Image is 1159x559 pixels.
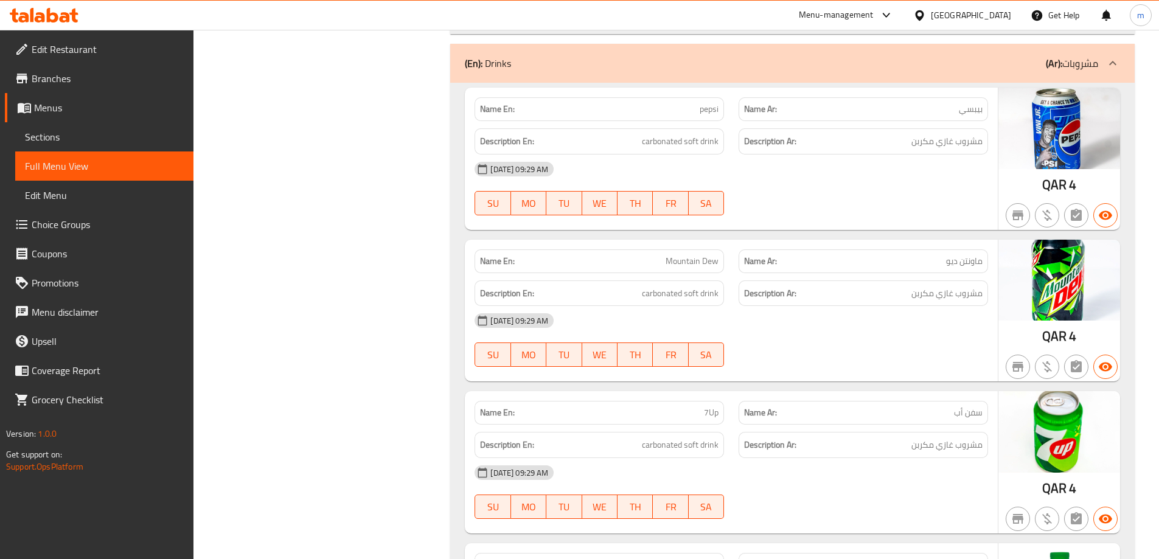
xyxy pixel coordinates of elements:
span: ماونتن ديو [946,255,983,268]
span: QAR [1042,324,1067,348]
span: بيبسي [959,103,983,116]
span: MO [516,346,541,364]
button: SA [689,342,724,367]
button: WE [582,191,618,215]
strong: Name En: [480,255,515,268]
span: FR [658,346,683,364]
span: SU [480,498,506,516]
span: m [1137,9,1144,22]
span: Sections [25,130,184,144]
button: Available [1093,507,1118,531]
a: Edit Menu [15,181,193,210]
span: مشروب غازي مكربن [911,437,983,453]
span: Menus [34,100,184,115]
button: TU [546,495,582,519]
span: TU [551,498,577,516]
span: pepsi [700,103,719,116]
span: SA [694,498,719,516]
button: MO [511,342,546,367]
strong: Name Ar: [744,406,777,419]
span: Coverage Report [32,363,184,378]
b: (Ar): [1046,54,1062,72]
button: FR [653,342,688,367]
button: WE [582,495,618,519]
a: Support.OpsPlatform [6,459,83,474]
span: TU [551,195,577,212]
a: Sections [15,122,193,151]
span: [DATE] 09:29 AM [486,315,553,327]
span: TH [622,346,648,364]
a: Coverage Report [5,356,193,385]
span: FR [658,498,683,516]
span: MO [516,498,541,516]
span: Full Menu View [25,159,184,173]
span: Edit Menu [25,188,184,203]
span: 4 [1069,324,1076,348]
span: Edit Restaurant [32,42,184,57]
div: Menu-management [799,8,874,23]
button: Available [1093,355,1118,379]
button: MO [511,495,546,519]
span: 4 [1069,173,1076,196]
img: mmw_638955125896314328 [998,240,1120,321]
span: QAR [1042,476,1067,500]
button: Not branch specific item [1006,507,1030,531]
button: TU [546,342,582,367]
span: carbonated soft drink [642,286,719,301]
div: [GEOGRAPHIC_DATA] [931,9,1011,22]
span: مشروب غازي مكربن [911,134,983,149]
span: QAR [1042,173,1067,196]
span: TH [622,195,648,212]
span: 1.0.0 [38,426,57,442]
a: Upsell [5,327,193,356]
span: [DATE] 09:29 AM [486,467,553,479]
div: (En): Drinks(Ar):مشروبات [450,44,1135,83]
span: SU [480,346,506,364]
button: Available [1093,203,1118,227]
button: SU [475,191,510,215]
strong: Description Ar: [744,286,796,301]
p: Drinks [465,56,511,71]
button: TU [546,191,582,215]
span: MO [516,195,541,212]
button: FR [653,495,688,519]
button: TH [618,191,653,215]
span: Menu disclaimer [32,305,184,319]
strong: Description Ar: [744,437,796,453]
b: (En): [465,54,482,72]
button: MO [511,191,546,215]
span: Branches [32,71,184,86]
img: mmw_638955125885171202 [998,88,1120,168]
strong: Name Ar: [744,255,777,268]
button: WE [582,342,618,367]
button: Not branch specific item [1006,355,1030,379]
span: carbonated soft drink [642,437,719,453]
img: mmw_638955125909830238 [998,391,1120,472]
strong: Name En: [480,406,515,419]
span: WE [587,346,613,364]
button: SA [689,191,724,215]
span: 7Up [704,406,719,419]
button: SU [475,495,510,519]
button: Not has choices [1064,507,1088,531]
strong: Description Ar: [744,134,796,149]
button: SU [475,342,510,367]
span: Coupons [32,246,184,261]
span: SA [694,195,719,212]
span: Get support on: [6,446,62,462]
button: TH [618,495,653,519]
a: Edit Restaurant [5,35,193,64]
span: مشروب غازي مكربن [911,286,983,301]
a: Grocery Checklist [5,385,193,414]
strong: Description En: [480,437,534,453]
span: SU [480,195,506,212]
span: 4 [1069,476,1076,500]
span: WE [587,195,613,212]
button: SA [689,495,724,519]
a: Coupons [5,239,193,268]
button: Purchased item [1035,507,1059,531]
span: سفن أب [954,406,983,419]
a: Full Menu View [15,151,193,181]
strong: Name En: [480,103,515,116]
button: Purchased item [1035,355,1059,379]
